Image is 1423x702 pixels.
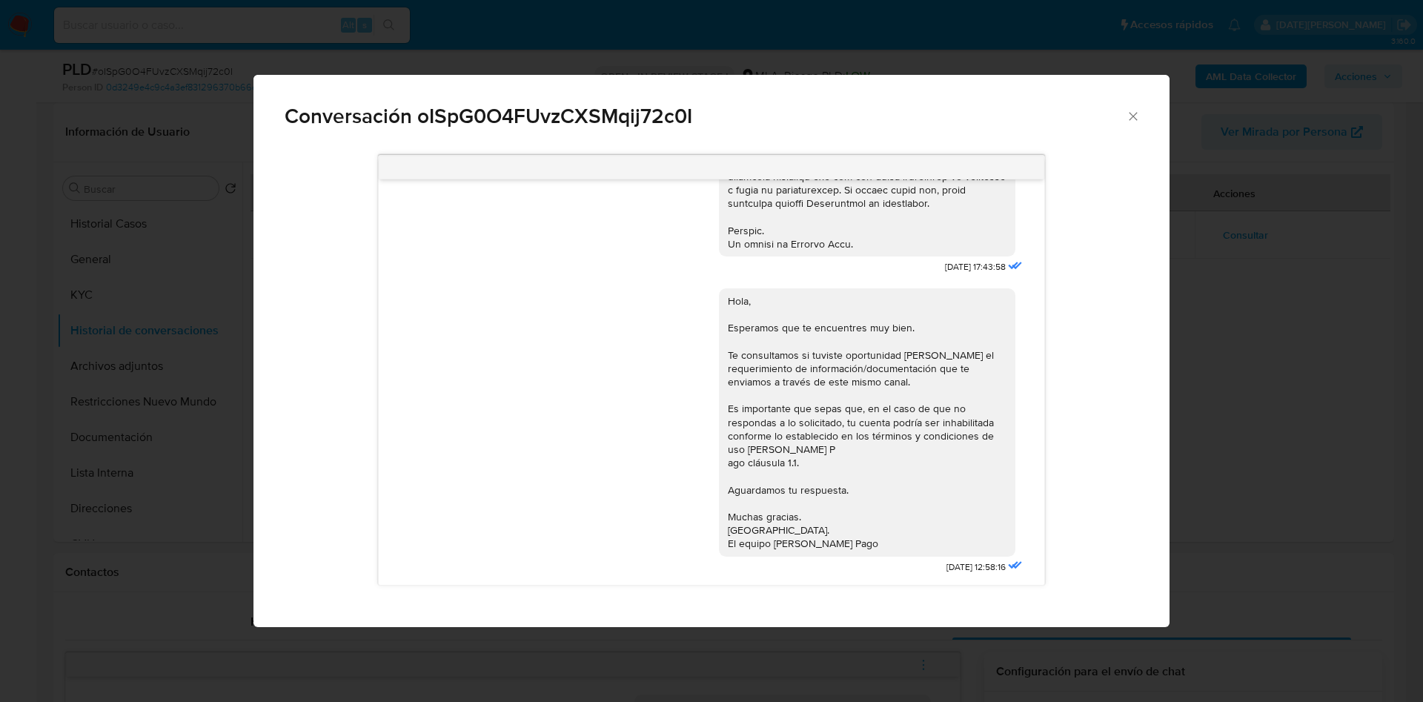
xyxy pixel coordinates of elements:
span: [DATE] 17:43:58 [945,261,1006,274]
div: Hola, Esperamos que te encuentres muy bien. Te consultamos si tuviste oportunidad [PERSON_NAME] e... [728,294,1006,551]
button: Cerrar [1126,109,1139,122]
span: [DATE] 12:58:16 [946,560,1006,573]
div: Comunicación [253,75,1170,628]
span: Conversación oISpG0O4FUvzCXSMqij72c0I [285,106,1126,127]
